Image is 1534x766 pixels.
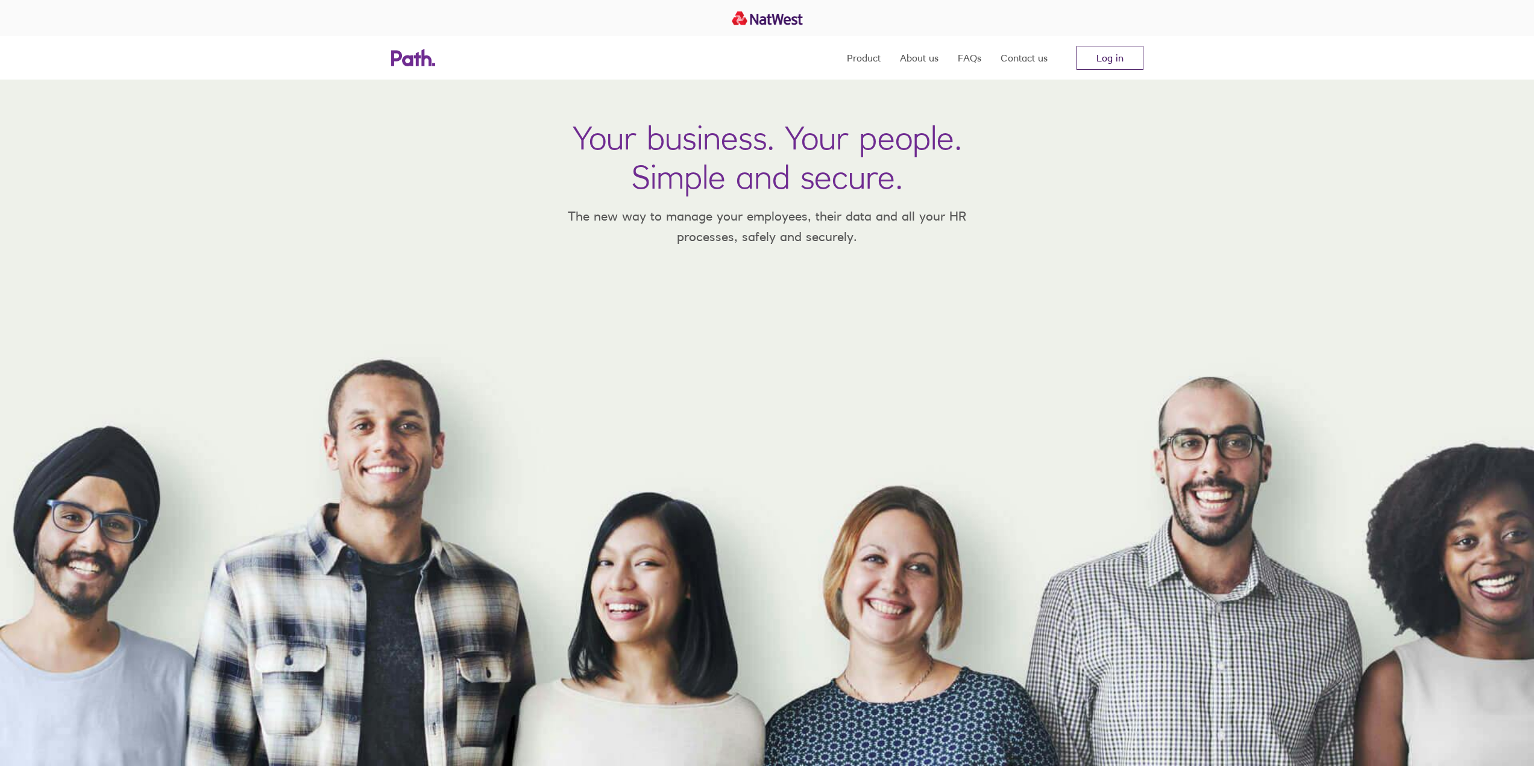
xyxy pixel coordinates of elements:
a: Product [847,36,881,80]
p: The new way to manage your employees, their data and all your HR processes, safely and securely. [550,206,984,246]
a: FAQs [958,36,981,80]
a: Log in [1077,46,1143,70]
h1: Your business. Your people. Simple and secure. [573,118,962,196]
a: Contact us [1001,36,1048,80]
a: About us [900,36,938,80]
